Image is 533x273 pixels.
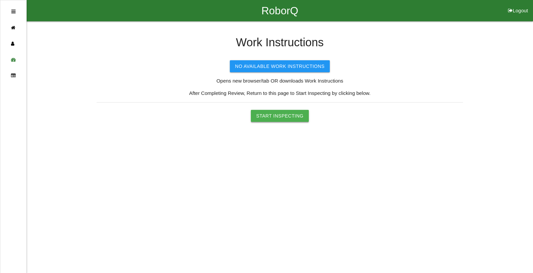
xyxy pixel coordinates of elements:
[97,77,463,85] p: Opens new browser/tab OR downloads Work Instructions
[97,90,463,97] p: After Completing Review, Return to this page to Start Inspecting by clicking below.
[11,4,16,20] div: Open
[97,36,463,49] h4: Work Instructions
[230,60,330,72] button: No Available Work Instructions
[251,110,309,122] button: Start Inspecting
